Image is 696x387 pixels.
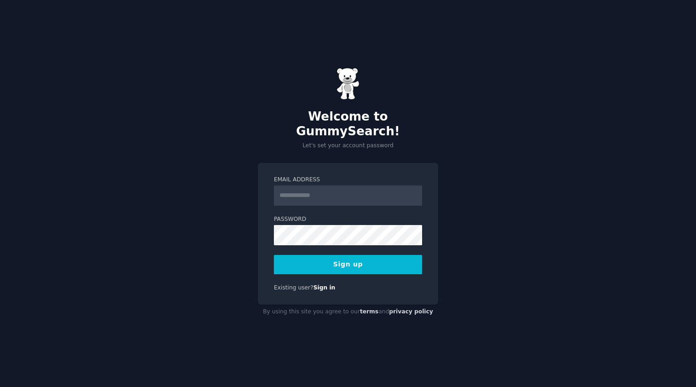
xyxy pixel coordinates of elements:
[313,284,336,291] a: Sign in
[274,215,422,224] label: Password
[274,255,422,274] button: Sign up
[274,284,313,291] span: Existing user?
[336,68,360,100] img: Gummy Bear
[258,110,438,139] h2: Welcome to GummySearch!
[360,308,378,315] a: terms
[258,305,438,319] div: By using this site you agree to our and
[389,308,433,315] a: privacy policy
[274,176,422,184] label: Email Address
[258,142,438,150] p: Let's set your account password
